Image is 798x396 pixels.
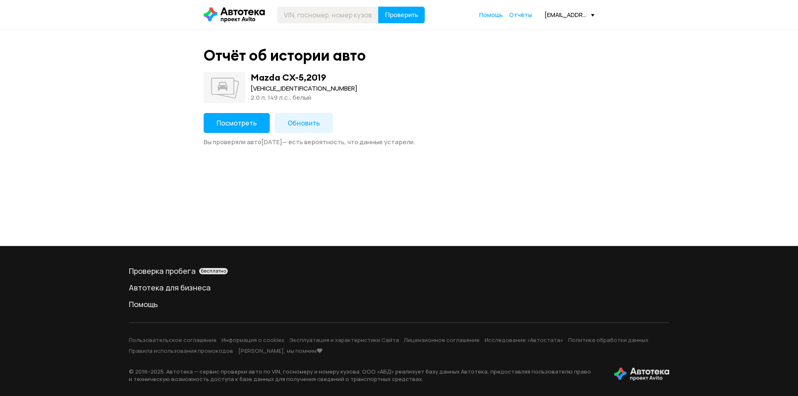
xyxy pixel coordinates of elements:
div: [VEHICLE_IDENTIFICATION_NUMBER] [251,84,357,93]
p: © 2016– 2025 . Автотека — сервис проверки авто по VIN, госномеру и номеру кузова. ООО «АБД» реали... [129,368,601,383]
span: бесплатно [201,268,226,274]
a: Правила использования промокодов [129,347,233,354]
div: Вы проверяли авто [DATE] — есть вероятность, что данные устарели. [204,138,594,146]
a: Проверка пробегабесплатно [129,266,669,276]
a: Политика обработки данных [568,336,648,344]
a: Отчёты [509,11,532,19]
span: Посмотреть [217,118,257,128]
a: Информация о cookies [222,336,284,344]
input: VIN, госномер, номер кузова [277,7,379,23]
div: Проверка пробега [129,266,669,276]
a: Исследование «Автостата» [485,336,563,344]
span: Проверить [385,12,418,18]
button: Проверить [378,7,425,23]
a: Автотека для бизнеса [129,283,669,293]
a: Пользовательское соглашение [129,336,217,344]
div: Отчёт об истории авто [204,47,366,64]
a: Лицензионное соглашение [404,336,480,344]
a: Эксплуатация и характеристики Сайта [289,336,399,344]
img: tWS6KzJlK1XUpy65r7uaHVIs4JI6Dha8Nraz9T2hA03BhoCc4MtbvZCxBLwJIh+mQSIAkLBJpqMoKVdP8sONaFJLCz6I0+pu7... [614,368,669,381]
a: Помощь [479,11,503,19]
a: [PERSON_NAME], мы помним [238,347,323,354]
a: Помощь [129,299,669,309]
span: Обновить [288,118,320,128]
div: [EMAIL_ADDRESS][DOMAIN_NAME] [544,11,594,19]
button: Обновить [275,113,333,133]
div: Mazda CX-5 , 2019 [251,72,326,83]
button: Посмотреть [204,113,270,133]
div: 2.0 л, 149 л.c., белый [251,93,357,102]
